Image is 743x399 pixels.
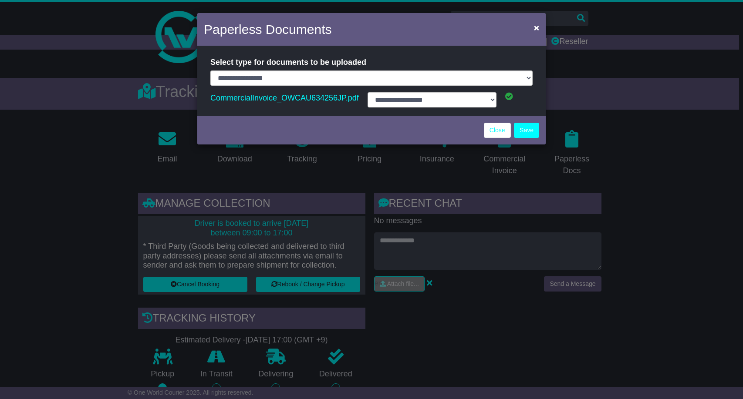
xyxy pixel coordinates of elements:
button: Save [514,123,539,138]
a: Close [484,123,511,138]
button: Close [530,19,544,37]
h4: Paperless Documents [204,20,331,39]
a: CommercialInvoice_OWCAU634256JP.pdf [210,91,359,104]
span: × [534,23,539,33]
label: Select type for documents to be uploaded [210,54,366,70]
